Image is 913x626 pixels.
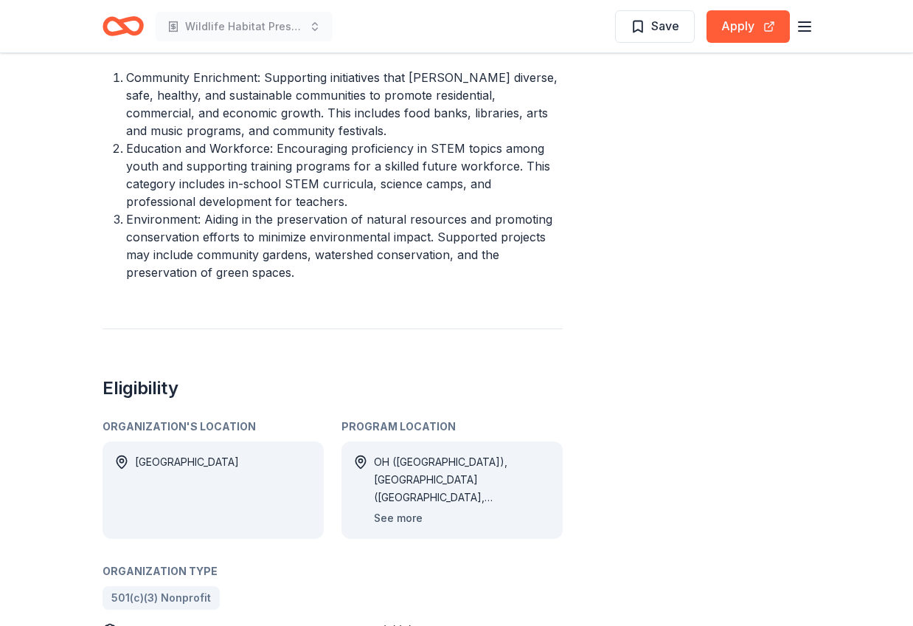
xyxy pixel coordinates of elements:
[185,18,303,35] span: Wildlife Habitat Preservation
[156,12,333,41] button: Wildlife Habitat Preservation
[374,509,423,527] button: See more
[111,589,211,607] span: 501(c)(3) Nonprofit
[707,10,790,43] button: Apply
[126,210,563,281] li: Environment: Aiding in the preservation of natural resources and promoting conservation efforts t...
[126,140,563,210] li: Education and Workforce: Encouraging proficiency in STEM topics among youth and supporting traini...
[103,376,563,400] h2: Eligibility
[374,453,551,506] div: OH ([GEOGRAPHIC_DATA]), [GEOGRAPHIC_DATA] ([GEOGRAPHIC_DATA], [GEOGRAPHIC_DATA], [GEOGRAPHIC_DATA...
[341,418,563,436] div: Program Location
[651,16,679,35] span: Save
[103,563,563,580] div: Organization Type
[615,10,695,43] button: Save
[103,9,144,44] a: Home
[126,69,563,140] li: Community Enrichment: Supporting initiatives that [PERSON_NAME] diverse, safe, healthy, and susta...
[103,586,220,610] a: 501(c)(3) Nonprofit
[103,418,324,436] div: Organization's Location
[135,453,239,527] div: [GEOGRAPHIC_DATA]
